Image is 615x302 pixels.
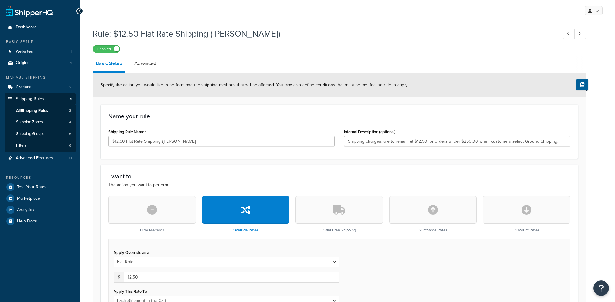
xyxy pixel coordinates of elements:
[5,128,76,140] li: Shipping Groups
[114,250,149,255] label: Apply Override as a
[5,116,76,128] li: Shipping Zones
[114,272,124,282] span: $
[16,96,44,102] span: Shipping Rules
[563,29,575,39] a: Previous Record
[16,85,31,90] span: Carriers
[389,196,477,233] div: Surcharge Rates
[16,60,30,66] span: Origins
[5,82,76,93] a: Carriers2
[5,153,76,164] a: Advanced Features0
[114,289,147,294] label: Apply This Rate To
[69,143,71,148] span: 6
[108,113,570,120] h3: Name your rule
[108,173,570,180] h3: I want to...
[5,153,76,164] li: Advanced Features
[93,45,120,53] label: Enabled
[108,196,196,233] div: Hide Methods
[17,207,34,213] span: Analytics
[17,185,47,190] span: Test Your Rates
[69,156,72,161] span: 0
[5,140,76,151] li: Filters
[16,143,27,148] span: Filters
[5,116,76,128] a: Shipping Zones4
[5,22,76,33] a: Dashboard
[16,49,33,54] span: Websites
[93,56,125,73] a: Basic Setup
[5,140,76,151] a: Filters6
[69,131,71,137] span: 5
[69,120,71,125] span: 4
[295,196,383,233] div: Offer Free Shipping
[202,196,290,233] div: Override Rates
[69,108,71,113] span: 3
[5,57,76,69] li: Origins
[16,156,53,161] span: Advanced Features
[344,129,396,134] label: Internal Description (optional)
[5,175,76,180] div: Resources
[101,82,408,88] span: Specify the action you would like to perform and the shipping methods that will be affected. You ...
[17,196,40,201] span: Marketplace
[16,131,44,137] span: Shipping Groups
[5,128,76,140] a: Shipping Groups5
[5,82,76,93] li: Carriers
[17,219,37,224] span: Help Docs
[16,108,48,113] span: All Shipping Rules
[108,182,570,188] p: The action you want to perform.
[5,57,76,69] a: Origins1
[5,46,76,57] li: Websites
[5,75,76,80] div: Manage Shipping
[70,49,72,54] span: 1
[576,79,588,90] button: Show Help Docs
[5,93,76,105] a: Shipping Rules
[5,46,76,57] a: Websites1
[131,56,159,71] a: Advanced
[5,216,76,227] a: Help Docs
[5,182,76,193] a: Test Your Rates
[70,60,72,66] span: 1
[593,280,609,296] button: Open Resource Center
[5,193,76,204] a: Marketplace
[69,85,72,90] span: 2
[483,196,570,233] div: Discount Rates
[16,25,37,30] span: Dashboard
[574,29,586,39] a: Next Record
[108,129,146,134] label: Shipping Rule Name
[5,93,76,152] li: Shipping Rules
[5,105,76,116] a: AllShipping Rules3
[5,39,76,44] div: Basic Setup
[16,120,43,125] span: Shipping Zones
[93,28,551,40] h1: Rule: $12.50 Flat Rate Shipping ([PERSON_NAME])
[5,204,76,215] a: Analytics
